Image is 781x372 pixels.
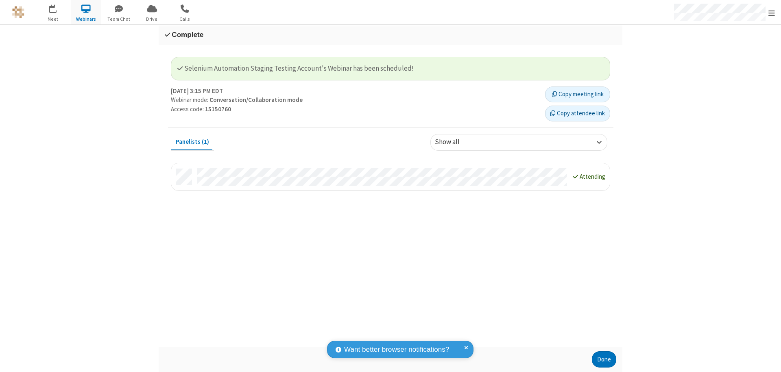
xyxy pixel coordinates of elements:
p: Access code: [171,105,539,114]
div: 7 [55,4,60,11]
span: Team Chat [104,15,134,23]
span: Attending [580,173,605,180]
span: Meet [38,15,68,23]
button: Copy attendee link [545,106,610,122]
strong: [DATE] 3:15 PM EDT [171,87,223,96]
span: Calls [170,15,200,23]
span: Want better browser notifications? [344,344,449,355]
button: Panelists (1) [171,134,214,149]
div: Show all [435,137,473,148]
span: Drive [137,15,167,23]
p: Webinar mode: [171,95,539,105]
button: Copy meeting link [545,87,610,103]
img: QA Selenium DO NOT DELETE OR CHANGE [12,6,24,18]
span: Webinars [71,15,101,23]
span: Selenium Automation Staging Testing Account's Webinar has been scheduled! [177,64,414,73]
iframe: Chat [761,351,775,366]
strong: Conversation/Collaboration mode [209,96,303,104]
h3: Complete [165,31,616,39]
strong: 15150760 [205,105,231,113]
button: Done [592,351,616,368]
